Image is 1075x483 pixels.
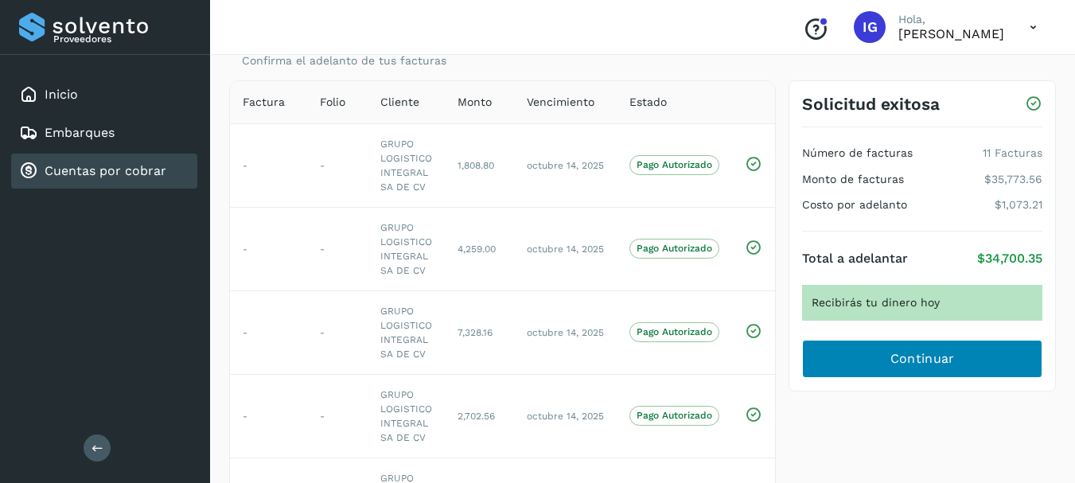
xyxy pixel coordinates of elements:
h3: Solicitud exitosa [802,94,940,114]
span: octubre 14, 2025 [527,327,604,338]
p: Pago Autorizado [637,326,712,337]
button: Continuar [802,340,1042,378]
p: Pago Autorizado [637,159,712,170]
span: Estado [629,94,667,111]
span: 7,328.16 [458,327,493,338]
td: - [307,207,368,290]
td: - [230,290,307,374]
span: 1,808.80 [458,160,494,171]
p: Proveedores [53,33,191,45]
p: 11 Facturas [983,146,1042,160]
td: GRUPO LOGISTICO INTEGRAL SA DE CV [368,123,445,207]
p: $1,073.21 [995,198,1042,212]
td: - [307,123,368,207]
p: Hola, [898,13,1004,26]
span: octubre 14, 2025 [527,243,604,255]
div: Recibirás tu dinero hoy [802,285,1042,321]
p: Pago Autorizado [637,243,712,254]
span: 2,702.56 [458,411,495,422]
h4: Total a adelantar [802,251,908,266]
span: Folio [320,94,345,111]
span: Factura [243,94,285,111]
h4: Costo por adelanto [802,198,907,212]
td: - [230,123,307,207]
a: Cuentas por cobrar [45,163,166,178]
td: - [307,290,368,374]
span: Vencimiento [527,94,594,111]
td: - [230,207,307,290]
span: octubre 14, 2025 [527,160,604,171]
span: 4,259.00 [458,243,496,255]
p: Confirma el adelanto de tus facturas [242,54,446,68]
div: Inicio [11,77,197,112]
td: GRUPO LOGISTICO INTEGRAL SA DE CV [368,207,445,290]
p: Pago Autorizado [637,410,712,421]
span: Cliente [380,94,419,111]
p: ISABEL GARDUÑO DORANTES [898,26,1004,41]
a: Embarques [45,125,115,140]
td: GRUPO LOGISTICO INTEGRAL SA DE CV [368,290,445,374]
div: Cuentas por cobrar [11,154,197,189]
span: octubre 14, 2025 [527,411,604,422]
td: - [230,374,307,458]
span: Monto [458,94,492,111]
td: - [307,374,368,458]
div: Embarques [11,115,197,150]
h4: Número de facturas [802,146,913,160]
h4: Monto de facturas [802,173,904,186]
td: GRUPO LOGISTICO INTEGRAL SA DE CV [368,374,445,458]
p: $35,773.56 [984,173,1042,186]
span: Continuar [890,350,955,368]
p: $34,700.35 [977,251,1042,266]
a: Inicio [45,87,78,102]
